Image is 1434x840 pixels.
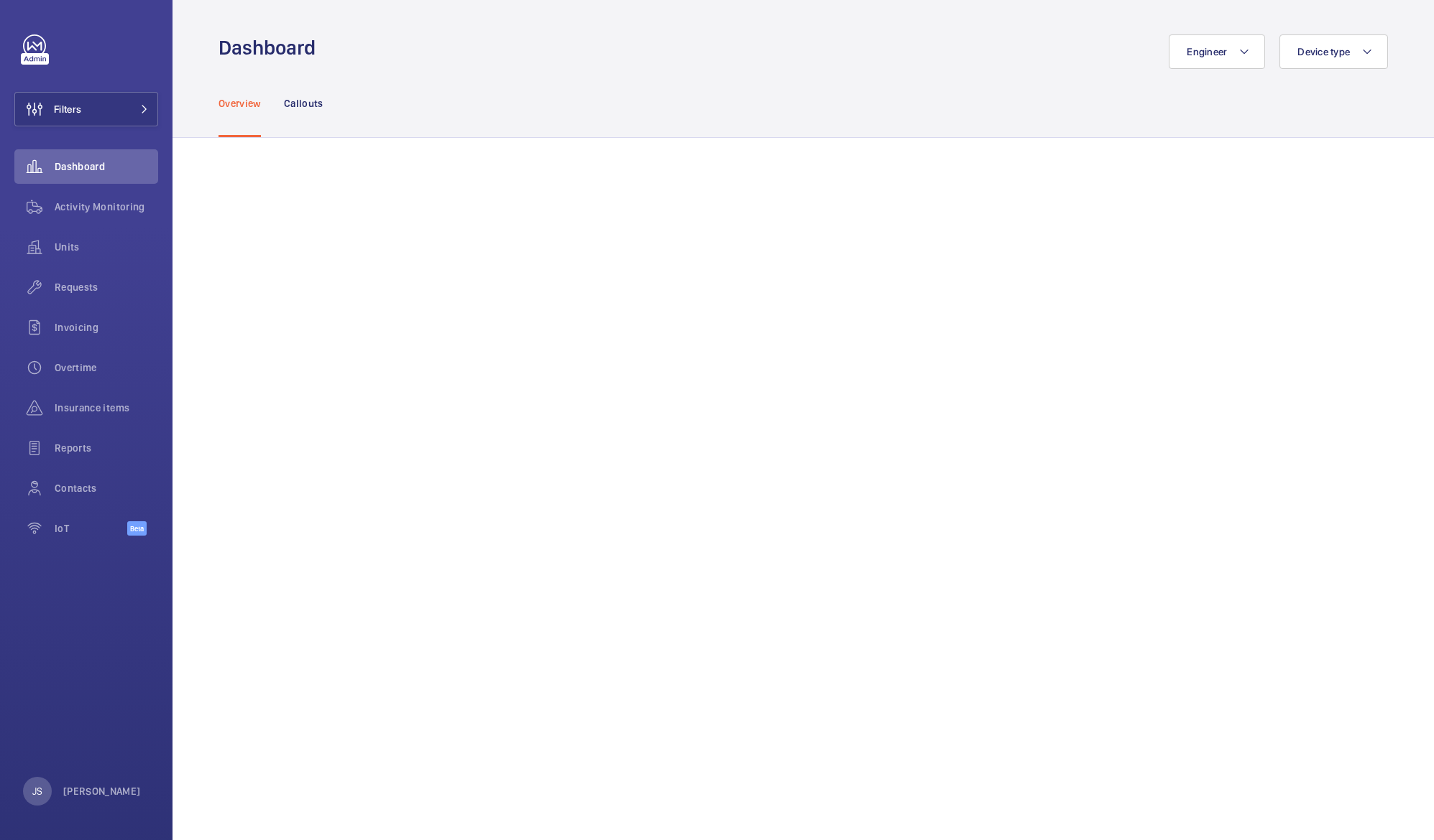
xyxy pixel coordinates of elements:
p: JS [32,784,42,798]
span: Contacts [55,481,158,495]
span: Engineer [1187,46,1227,57]
span: IoT [55,521,127,536]
span: Activity Monitoring [55,200,158,214]
span: Beta [127,521,147,536]
span: Insurance items [55,401,158,415]
p: Overview [219,96,261,111]
span: Filters [54,102,81,116]
button: Engineer [1169,34,1265,69]
span: Invoicing [55,320,158,335]
p: [PERSON_NAME] [63,784,141,798]
button: Filters [14,92,158,126]
span: Device type [1297,46,1350,57]
span: Dashboard [55,159,158,174]
span: Units [55,240,158,254]
button: Device type [1279,34,1388,69]
h1: Dashboard [219,34,324,61]
p: Callouts [284,96,323,111]
span: Overtime [55,360,158,375]
span: Reports [55,441,158,455]
span: Requests [55,280,158,294]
